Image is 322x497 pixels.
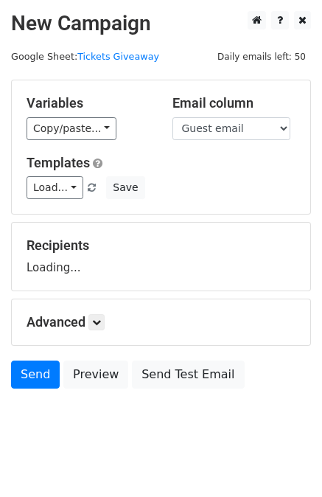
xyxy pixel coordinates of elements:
[63,361,128,389] a: Preview
[77,51,159,62] a: Tickets Giveaway
[132,361,244,389] a: Send Test Email
[27,237,295,276] div: Loading...
[212,49,311,65] span: Daily emails left: 50
[27,95,150,111] h5: Variables
[27,176,83,199] a: Load...
[11,51,159,62] small: Google Sheet:
[11,361,60,389] a: Send
[27,237,295,254] h5: Recipients
[106,176,144,199] button: Save
[172,95,296,111] h5: Email column
[212,51,311,62] a: Daily emails left: 50
[11,11,311,36] h2: New Campaign
[27,314,295,330] h5: Advanced
[27,155,90,170] a: Templates
[27,117,116,140] a: Copy/paste...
